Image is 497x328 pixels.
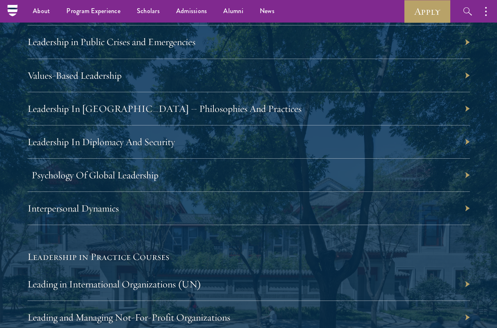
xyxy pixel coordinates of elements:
[27,202,119,214] a: Interpersonal Dynamics
[27,311,230,323] a: Leading and Managing Not-For-Profit Organizations
[27,136,175,148] a: Leadership In Diplomacy And Security
[32,169,159,181] a: Psychology Of Global Leadership
[27,278,201,290] a: Leading in International Organizations (UN)
[27,102,302,115] a: Leadership In [GEOGRAPHIC_DATA] – Philosophies And Practices
[27,250,470,264] h5: Leadership in Practice Courses
[27,36,195,48] a: Leadership in Public Crises and Emergencies
[27,69,122,82] a: Values-Based Leadership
